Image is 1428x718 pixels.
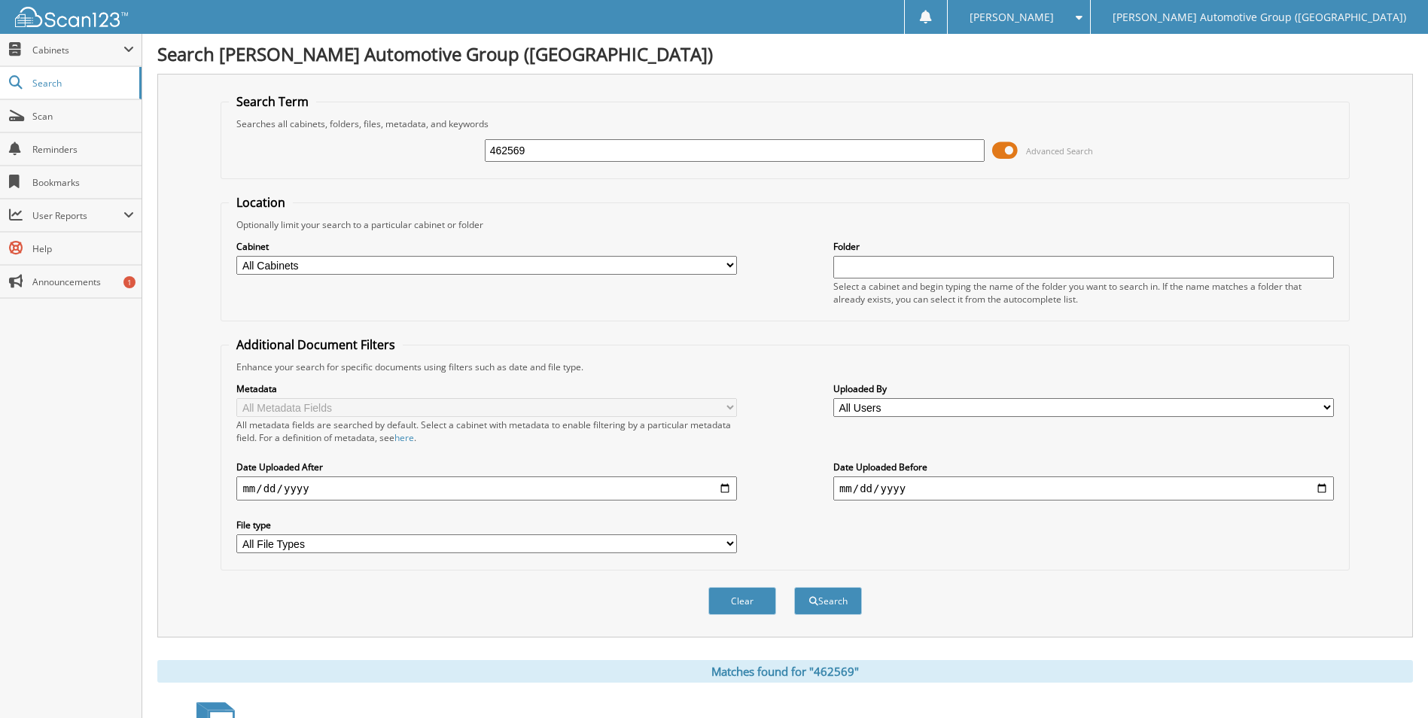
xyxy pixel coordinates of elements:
[32,275,134,288] span: Announcements
[236,382,737,395] label: Metadata
[157,41,1413,66] h1: Search [PERSON_NAME] Automotive Group ([GEOGRAPHIC_DATA])
[123,276,135,288] div: 1
[236,418,737,444] div: All metadata fields are searched by default. Select a cabinet with metadata to enable filtering b...
[229,117,1341,130] div: Searches all cabinets, folders, files, metadata, and keywords
[833,476,1334,500] input: end
[833,461,1334,473] label: Date Uploaded Before
[229,93,316,110] legend: Search Term
[32,209,123,222] span: User Reports
[970,13,1054,22] span: [PERSON_NAME]
[236,240,737,253] label: Cabinet
[229,218,1341,231] div: Optionally limit your search to a particular cabinet or folder
[32,77,132,90] span: Search
[1113,13,1406,22] span: [PERSON_NAME] Automotive Group ([GEOGRAPHIC_DATA])
[394,431,414,444] a: here
[1026,145,1093,157] span: Advanced Search
[833,280,1334,306] div: Select a cabinet and begin typing the name of the folder you want to search in. If the name match...
[236,461,737,473] label: Date Uploaded After
[833,240,1334,253] label: Folder
[833,382,1334,395] label: Uploaded By
[32,242,134,255] span: Help
[229,194,293,211] legend: Location
[236,519,737,531] label: File type
[32,110,134,123] span: Scan
[32,176,134,189] span: Bookmarks
[32,44,123,56] span: Cabinets
[229,361,1341,373] div: Enhance your search for specific documents using filters such as date and file type.
[15,7,128,27] img: scan123-logo-white.svg
[157,660,1413,683] div: Matches found for "462569"
[229,336,403,353] legend: Additional Document Filters
[236,476,737,500] input: start
[794,587,862,615] button: Search
[32,143,134,156] span: Reminders
[708,587,776,615] button: Clear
